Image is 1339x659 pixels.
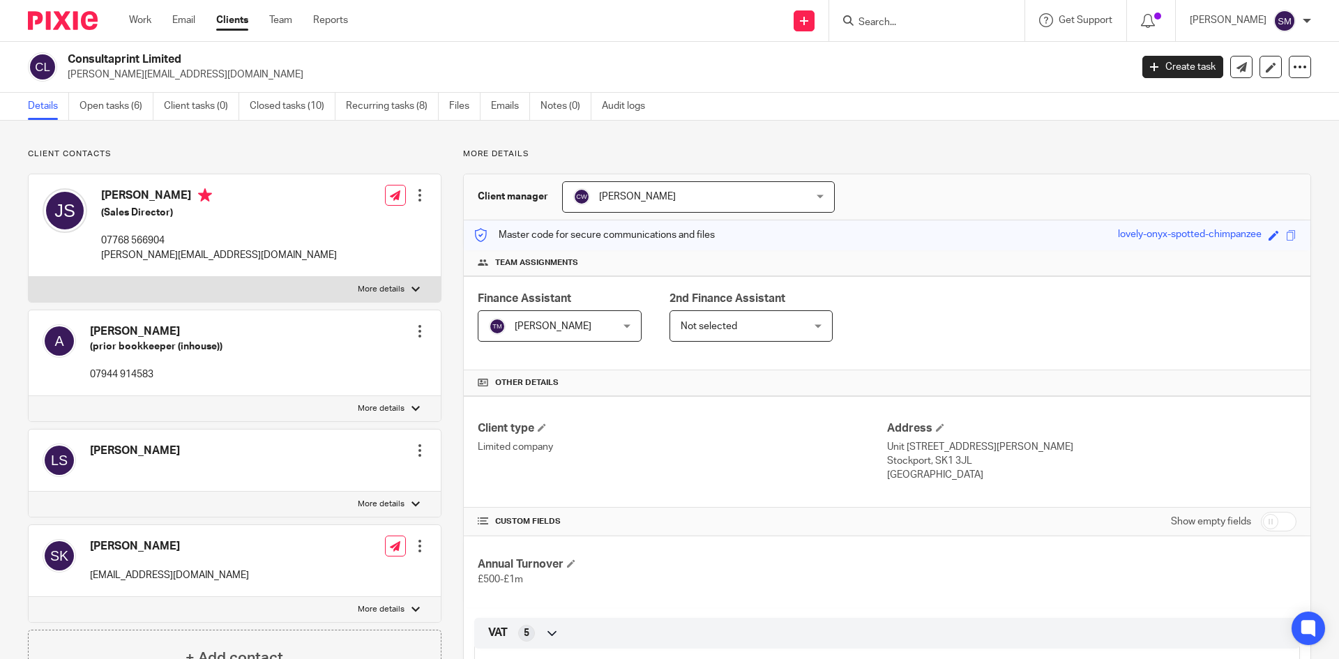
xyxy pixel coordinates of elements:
[358,284,404,295] p: More details
[28,149,441,160] p: Client contacts
[101,234,337,248] p: 07768 566904
[101,206,337,220] h5: (Sales Director)
[172,13,195,27] a: Email
[573,188,590,205] img: svg%3E
[101,188,337,206] h4: [PERSON_NAME]
[198,188,212,202] i: Primary
[478,575,523,584] span: £500-£1m
[90,324,222,339] h4: [PERSON_NAME]
[1171,515,1251,529] label: Show empty fields
[887,454,1296,468] p: Stockport, SK1 3JL
[358,604,404,615] p: More details
[489,318,506,335] img: svg%3E
[269,13,292,27] a: Team
[1118,227,1262,243] div: lovely-onyx-spotted-chimpanzee
[478,440,887,454] p: Limited company
[463,149,1311,160] p: More details
[80,93,153,120] a: Open tasks (6)
[164,93,239,120] a: Client tasks (0)
[28,93,69,120] a: Details
[28,52,57,82] img: svg%3E
[43,324,76,358] img: svg%3E
[90,539,249,554] h4: [PERSON_NAME]
[43,188,87,233] img: svg%3E
[43,444,76,477] img: svg%3E
[346,93,439,120] a: Recurring tasks (8)
[478,293,571,304] span: Finance Assistant
[43,539,76,573] img: svg%3E
[313,13,348,27] a: Reports
[540,93,591,120] a: Notes (0)
[358,499,404,510] p: More details
[90,340,222,354] h5: (prior bookkeeper (inhouse))
[857,17,983,29] input: Search
[1273,10,1296,32] img: svg%3E
[1190,13,1266,27] p: [PERSON_NAME]
[887,468,1296,482] p: [GEOGRAPHIC_DATA]
[524,626,529,640] span: 5
[478,421,887,436] h4: Client type
[669,293,785,304] span: 2nd Finance Assistant
[449,93,481,120] a: Files
[68,68,1121,82] p: [PERSON_NAME][EMAIL_ADDRESS][DOMAIN_NAME]
[1142,56,1223,78] a: Create task
[491,93,530,120] a: Emails
[68,52,911,67] h2: Consultaprint Limited
[478,516,887,527] h4: CUSTOM FIELDS
[887,440,1296,454] p: Unit [STREET_ADDRESS][PERSON_NAME]
[515,321,591,331] span: [PERSON_NAME]
[1059,15,1112,25] span: Get Support
[681,321,737,331] span: Not selected
[478,190,548,204] h3: Client manager
[250,93,335,120] a: Closed tasks (10)
[101,248,337,262] p: [PERSON_NAME][EMAIL_ADDRESS][DOMAIN_NAME]
[887,421,1296,436] h4: Address
[90,568,249,582] p: [EMAIL_ADDRESS][DOMAIN_NAME]
[488,626,508,640] span: VAT
[474,228,715,242] p: Master code for secure communications and files
[90,368,222,381] p: 07944 914583
[216,13,248,27] a: Clients
[478,557,887,572] h4: Annual Turnover
[358,403,404,414] p: More details
[599,192,676,202] span: [PERSON_NAME]
[129,13,151,27] a: Work
[602,93,656,120] a: Audit logs
[495,257,578,268] span: Team assignments
[90,444,180,458] h4: [PERSON_NAME]
[495,377,559,388] span: Other details
[28,11,98,30] img: Pixie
